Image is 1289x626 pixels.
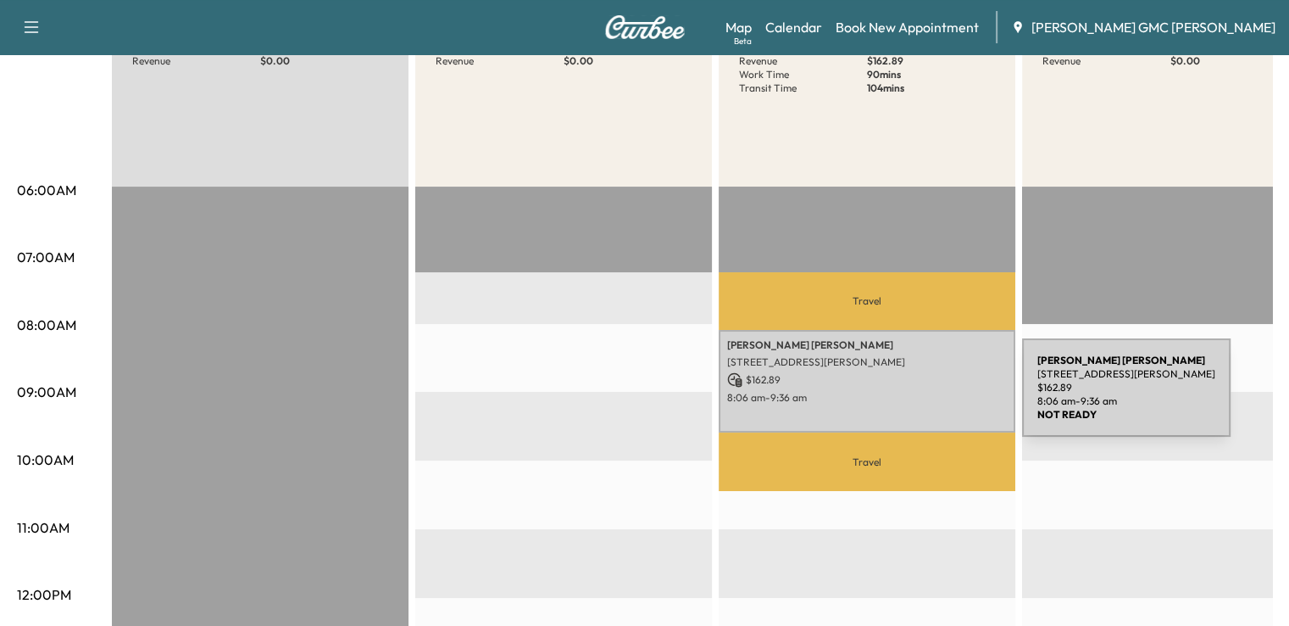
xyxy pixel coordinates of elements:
[260,54,388,68] p: $ 0.00
[564,54,692,68] p: $ 0.00
[739,68,867,81] p: Work Time
[836,17,979,37] a: Book New Appointment
[765,17,822,37] a: Calendar
[132,54,260,68] p: Revenue
[867,68,995,81] p: 90 mins
[1042,54,1170,68] p: Revenue
[727,355,1007,369] p: [STREET_ADDRESS][PERSON_NAME]
[17,180,76,200] p: 06:00AM
[719,272,1015,331] p: Travel
[17,584,71,605] p: 12:00PM
[17,450,74,470] p: 10:00AM
[1031,17,1275,37] span: [PERSON_NAME] GMC [PERSON_NAME]
[719,433,1015,491] p: Travel
[17,382,76,402] p: 09:00AM
[17,247,75,267] p: 07:00AM
[727,372,1007,388] p: $ 162.89
[604,15,686,39] img: Curbee Logo
[725,17,752,37] a: MapBeta
[739,54,867,68] p: Revenue
[727,391,1007,405] p: 8:06 am - 9:36 am
[17,315,76,335] p: 08:00AM
[739,81,867,95] p: Transit Time
[727,338,1007,352] p: [PERSON_NAME] [PERSON_NAME]
[734,35,752,48] div: Beta
[867,81,995,95] p: 104 mins
[867,54,995,68] p: $ 162.89
[436,54,564,68] p: Revenue
[17,517,69,538] p: 11:00AM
